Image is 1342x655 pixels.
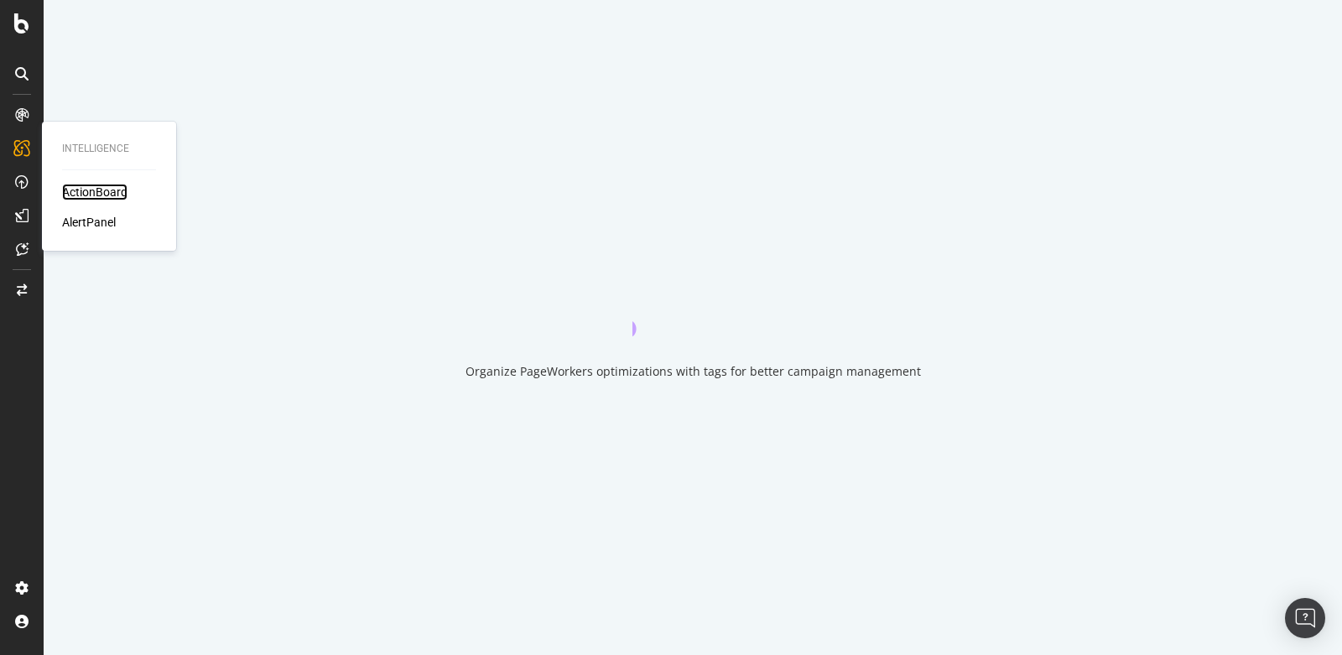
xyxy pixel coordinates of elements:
[62,214,116,231] a: AlertPanel
[62,184,127,200] a: ActionBoard
[466,363,921,380] div: Organize PageWorkers optimizations with tags for better campaign management
[632,276,753,336] div: animation
[62,142,156,156] div: Intelligence
[1285,598,1325,638] div: Open Intercom Messenger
